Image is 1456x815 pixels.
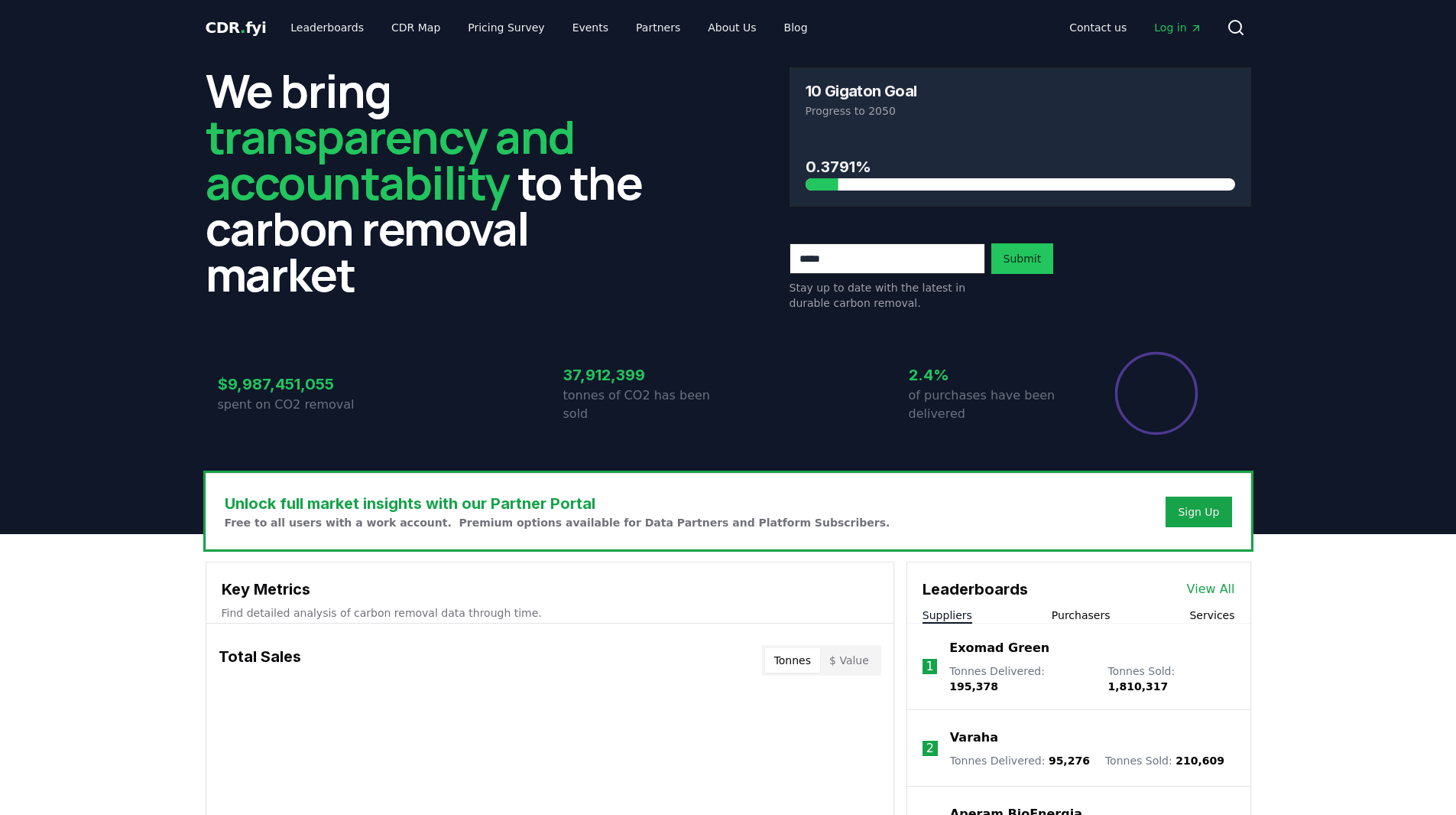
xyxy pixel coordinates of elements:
[624,14,692,41] a: Partners
[923,608,972,623] button: Suppliers
[1154,20,1201,35] span: Log in
[560,14,621,41] a: Events
[1107,680,1168,693] span: 1,810,317
[765,648,820,673] button: Tonnes
[225,515,890,530] p: Free to all users with a work account. Premium options available for Data Partners and Platform S...
[923,578,1028,601] h3: Leaderboards
[909,363,1074,386] h3: 2.4%
[1114,350,1199,436] div: Percentage of sales delivered
[909,386,1074,423] p: of purchases have been delivered
[206,105,575,214] span: transparency and accountability
[218,373,383,396] h3: $9,987,451,055
[278,14,819,41] nav: Main
[222,605,878,621] p: Find detailed analysis of carbon removal data through time.
[1049,755,1090,767] span: 95,276
[1189,608,1234,623] button: Services
[949,639,1049,657] a: Exomad Green
[696,14,768,41] a: About Us
[1178,504,1219,520] a: Sign Up
[456,14,556,41] a: Pricing Survey
[806,103,1235,119] p: Progress to 2050
[1057,14,1139,41] a: Contact us
[1142,14,1214,41] a: Log in
[991,243,1054,274] button: Submit
[949,663,1092,694] p: Tonnes Delivered :
[563,363,728,386] h3: 37,912,399
[1105,753,1224,768] p: Tonnes Sold :
[772,14,820,41] a: Blog
[219,645,301,676] h3: Total Sales
[1057,14,1214,41] nav: Main
[218,396,383,414] p: spent on CO2 removal
[950,753,1090,768] p: Tonnes Delivered :
[926,739,934,758] p: 2
[820,648,878,673] button: $ Value
[278,14,376,41] a: Leaderboards
[926,657,933,676] p: 1
[806,83,917,99] h3: 10 Gigaton Goal
[225,492,890,515] h3: Unlock full market insights with our Partner Portal
[240,18,245,37] span: .
[950,729,998,747] a: Varaha
[1166,497,1231,527] button: Sign Up
[949,680,998,693] span: 195,378
[1187,580,1235,598] a: View All
[1052,608,1111,623] button: Purchasers
[790,280,985,311] p: Stay up to date with the latest in durable carbon removal.
[1176,755,1224,767] span: 210,609
[206,18,267,37] span: CDR fyi
[206,17,267,38] a: CDR.fyi
[206,67,667,297] h2: We bring to the carbon removal market
[1107,663,1234,694] p: Tonnes Sold :
[379,14,452,41] a: CDR Map
[563,386,728,423] p: tonnes of CO2 has been sold
[806,155,1235,178] h3: 0.3791%
[222,578,878,601] h3: Key Metrics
